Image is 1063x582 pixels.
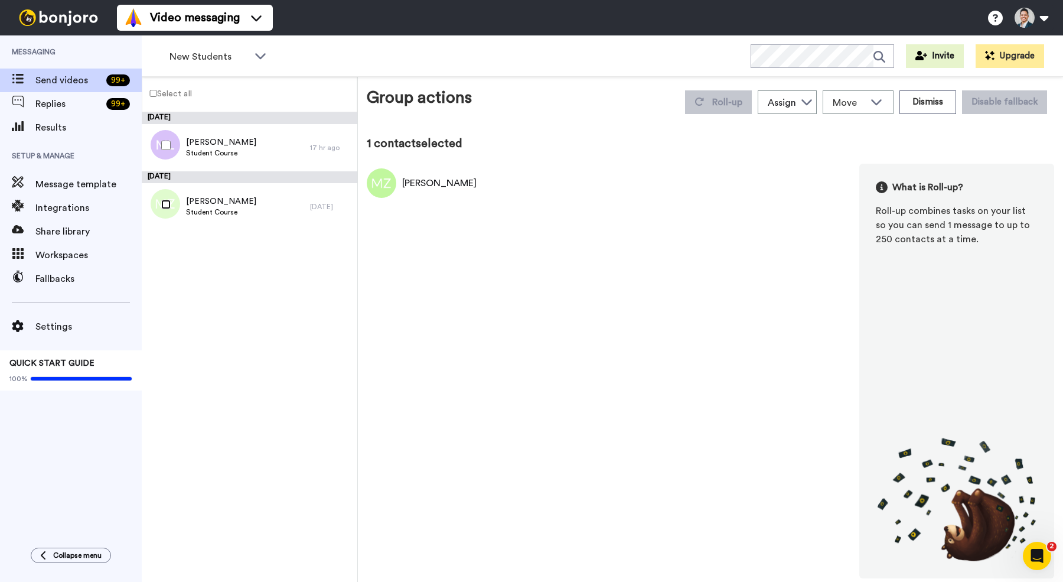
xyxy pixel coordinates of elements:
[31,548,111,563] button: Collapse menu
[35,177,142,191] span: Message template
[899,90,956,114] button: Dismiss
[9,359,94,368] span: QUICK START GUIDE
[976,44,1044,68] button: Upgrade
[186,196,256,207] span: [PERSON_NAME]
[685,90,752,114] button: Roll-up
[367,86,472,114] div: Group actions
[876,437,1038,562] img: joro-roll.png
[768,96,796,110] div: Assign
[149,90,157,97] input: Select all
[186,207,256,217] span: Student Course
[53,551,102,560] span: Collapse menu
[35,272,142,286] span: Fallbacks
[876,204,1038,246] div: Roll-up combines tasks on your list so you can send 1 message to up to 250 contacts at a time.
[35,121,142,135] span: Results
[892,180,963,194] span: What is Roll-up?
[833,96,865,110] span: Move
[124,8,143,27] img: vm-color.svg
[9,374,28,383] span: 100%
[142,112,357,124] div: [DATE]
[35,225,142,239] span: Share library
[310,202,351,212] div: [DATE]
[906,44,964,68] button: Invite
[712,97,742,107] span: Roll-up
[310,143,351,152] div: 17 hr ago
[962,90,1047,114] button: Disable fallback
[169,50,249,64] span: New Students
[1023,542,1051,570] iframe: Intercom live chat
[106,98,130,110] div: 99 +
[35,201,142,215] span: Integrations
[367,168,396,198] img: Image of Matthew Zwolak
[142,86,192,100] label: Select all
[35,320,142,334] span: Settings
[186,136,256,148] span: [PERSON_NAME]
[35,97,102,111] span: Replies
[150,9,240,26] span: Video messaging
[35,248,142,262] span: Workspaces
[367,135,1054,152] div: 1 contact selected
[1047,542,1057,551] span: 2
[14,9,103,26] img: bj-logo-header-white.svg
[402,176,477,190] div: [PERSON_NAME]
[35,73,102,87] span: Send videos
[142,171,357,183] div: [DATE]
[106,74,130,86] div: 99 +
[186,148,256,158] span: Student Course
